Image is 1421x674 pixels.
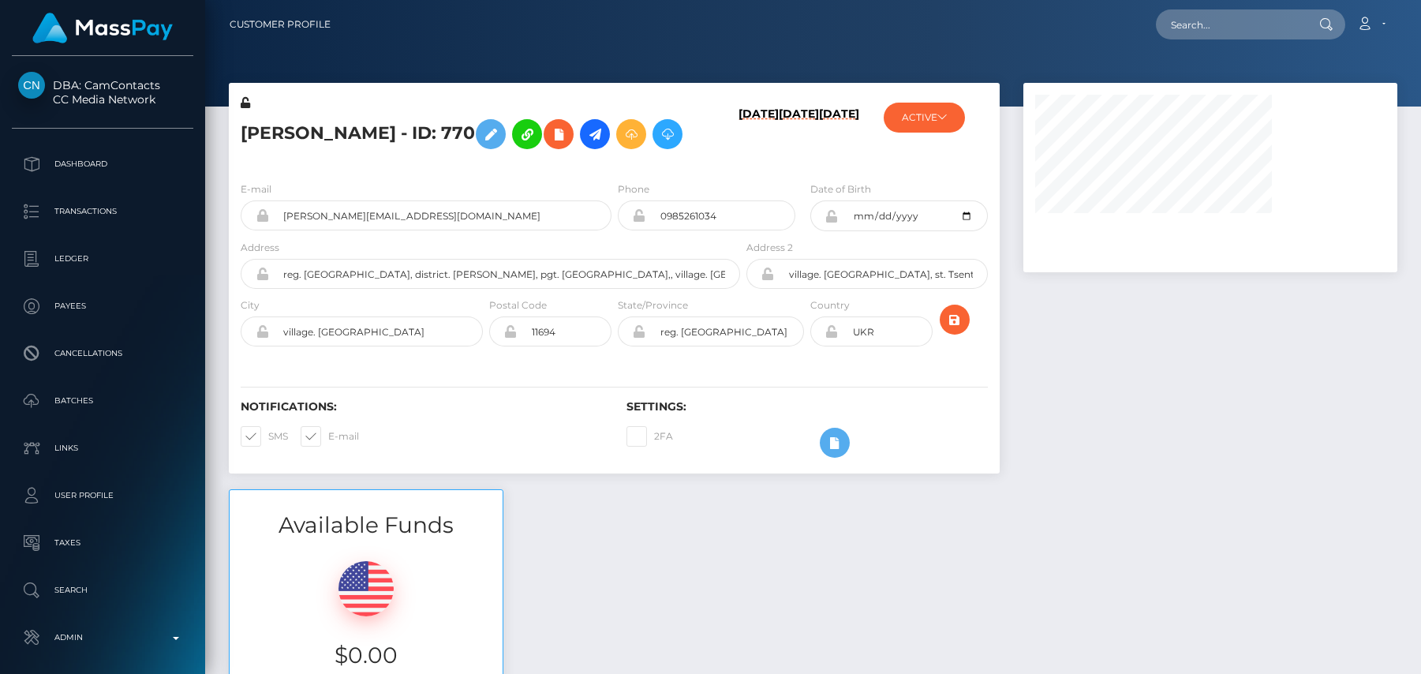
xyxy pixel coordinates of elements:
a: Search [12,571,193,610]
h3: $0.00 [241,640,491,671]
p: Search [18,579,187,602]
a: Ledger [12,239,193,279]
a: Cancellations [12,334,193,373]
label: Date of Birth [810,182,871,197]
h5: [PERSON_NAME] - ID: 770 [241,111,731,157]
input: Search... [1156,9,1304,39]
p: Admin [18,626,187,650]
a: Customer Profile [230,8,331,41]
a: Batches [12,381,193,421]
h3: Available Funds [230,510,503,541]
img: MassPay Logo [32,13,173,43]
a: User Profile [12,476,193,515]
label: SMS [241,426,288,447]
a: Admin [12,618,193,657]
label: E-mail [241,182,271,197]
label: Address 2 [746,241,793,255]
p: Ledger [18,247,187,271]
label: City [241,298,260,313]
p: Dashboard [18,152,187,176]
p: Taxes [18,531,187,555]
a: Payees [12,286,193,326]
p: Payees [18,294,187,318]
span: DBA: CamContacts CC Media Network [12,78,193,107]
p: Batches [18,389,187,413]
p: User Profile [18,484,187,507]
p: Links [18,436,187,460]
label: 2FA [626,426,673,447]
label: Country [810,298,850,313]
a: Taxes [12,523,193,563]
a: Dashboard [12,144,193,184]
label: E-mail [301,426,359,447]
a: Links [12,429,193,468]
label: Postal Code [489,298,547,313]
a: Transactions [12,192,193,231]
label: Phone [618,182,649,197]
h6: Notifications: [241,400,603,414]
p: Transactions [18,200,187,223]
h6: [DATE] [779,107,819,163]
label: State/Province [618,298,688,313]
a: Initiate Payout [580,119,610,149]
img: USD.png [338,561,394,616]
p: Cancellations [18,342,187,365]
img: CC Media Network [18,72,45,99]
label: Address [241,241,279,255]
button: ACTIVE [884,103,965,133]
h6: [DATE] [739,107,779,163]
h6: [DATE] [819,107,859,163]
h6: Settings: [626,400,989,414]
